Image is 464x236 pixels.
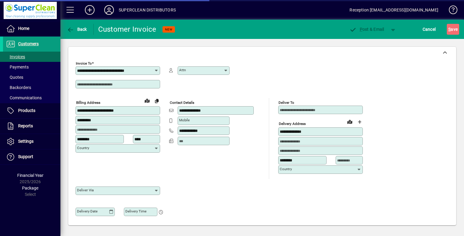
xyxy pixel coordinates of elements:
[99,5,119,15] button: Profile
[165,27,172,31] span: NEW
[279,100,294,105] mat-label: Deliver To
[444,1,456,21] a: Knowledge Base
[18,139,34,144] span: Settings
[60,24,94,35] app-page-header-button: Back
[22,186,38,190] span: Package
[67,27,87,32] span: Back
[76,61,92,65] mat-label: Invoice To
[3,93,60,103] a: Communications
[423,24,436,34] span: Cancel
[3,149,60,164] a: Support
[346,24,387,35] button: Post & Email
[119,5,176,15] div: SUPERCLEAN DISTRIBUTORS
[18,26,29,31] span: Home
[179,68,186,72] mat-label: Attn
[18,154,33,159] span: Support
[3,72,60,82] a: Quotes
[98,24,156,34] div: Customer Invoice
[3,82,60,93] a: Backorders
[355,117,364,127] button: Choose address
[350,5,438,15] div: Reception [EMAIL_ADDRESS][DOMAIN_NAME]
[421,24,437,35] button: Cancel
[6,54,25,59] span: Invoices
[448,27,451,32] span: S
[3,103,60,118] a: Products
[65,24,89,35] button: Back
[3,21,60,36] a: Home
[6,95,42,100] span: Communications
[77,188,94,192] mat-label: Deliver via
[80,5,99,15] button: Add
[3,62,60,72] a: Payments
[6,75,23,80] span: Quotes
[18,41,39,46] span: Customers
[349,27,384,32] span: ost & Email
[448,24,458,34] span: ave
[3,119,60,134] a: Reports
[125,209,147,213] mat-label: Delivery time
[447,24,459,35] button: Save
[77,209,98,213] mat-label: Delivery date
[142,96,152,105] a: View on map
[6,85,31,90] span: Backorders
[6,65,29,69] span: Payments
[152,96,162,106] button: Copy to Delivery address
[18,123,33,128] span: Reports
[3,52,60,62] a: Invoices
[179,118,190,122] mat-label: Mobile
[17,173,43,178] span: Financial Year
[360,27,362,32] span: P
[3,134,60,149] a: Settings
[18,108,35,113] span: Products
[280,167,292,171] mat-label: Country
[345,117,355,126] a: View on map
[77,146,89,150] mat-label: Country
